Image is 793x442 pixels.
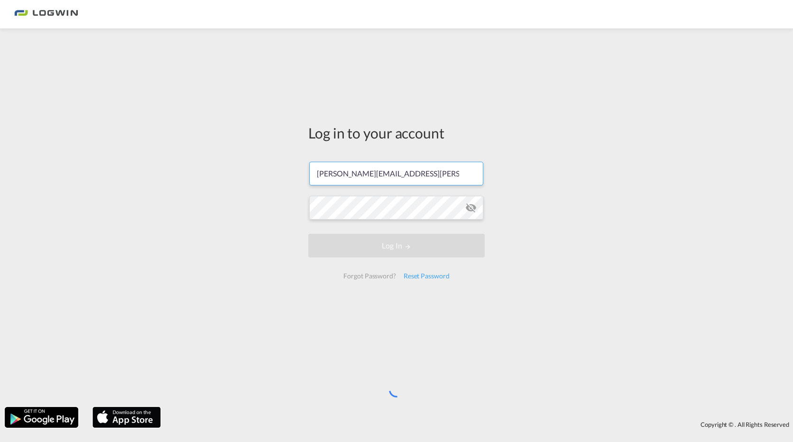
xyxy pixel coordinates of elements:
[308,234,485,258] button: LOGIN
[4,406,79,429] img: google.png
[340,267,399,285] div: Forgot Password?
[166,416,793,433] div: Copyright © . All Rights Reserved
[309,162,483,185] input: Enter email/phone number
[400,267,453,285] div: Reset Password
[92,406,162,429] img: apple.png
[14,4,78,25] img: bc73a0e0d8c111efacd525e4c8ad7d32.png
[465,202,477,213] md-icon: icon-eye-off
[308,123,485,143] div: Log in to your account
